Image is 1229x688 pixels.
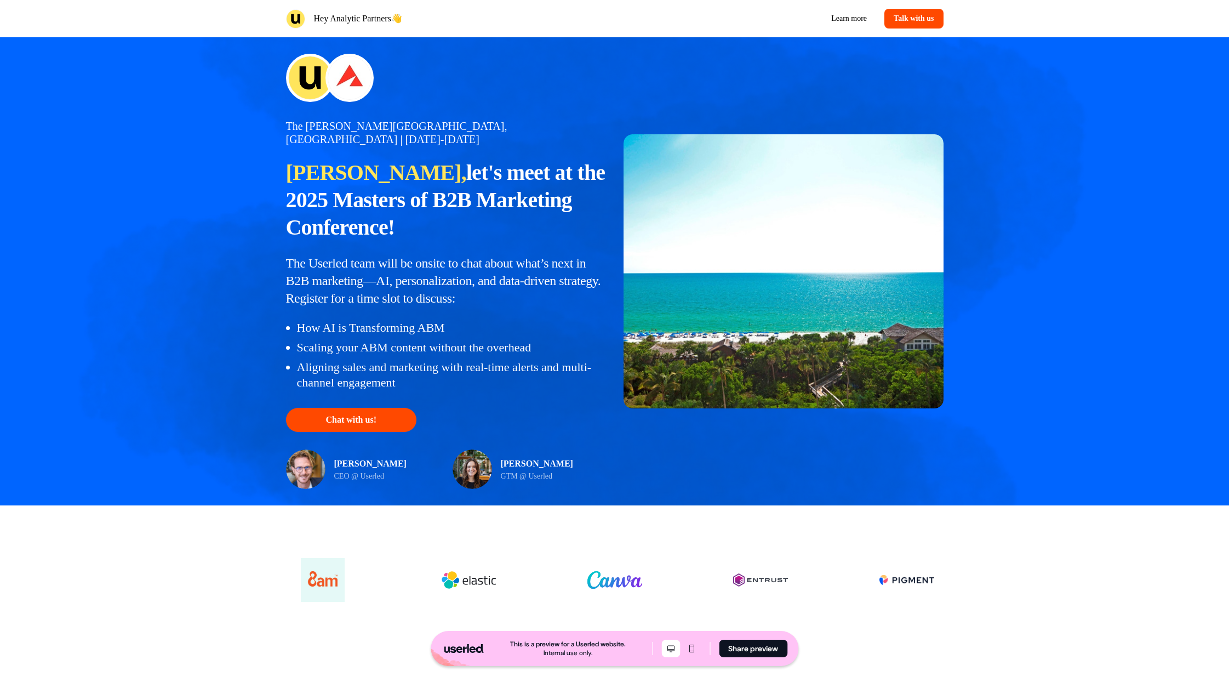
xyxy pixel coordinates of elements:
[297,320,606,336] p: How AI is Transforming ABM
[661,640,680,657] button: Desktop mode
[286,159,606,241] p: let's meet at the 2025 Masters of B2B Marketing Conference!
[822,9,876,29] button: Learn more
[884,9,943,29] button: Talk with us
[286,160,466,185] span: [PERSON_NAME],
[286,254,606,307] p: The Userled team will be onsite to chat about what’s next in B2B marketing—AI, personalization, a...
[544,649,592,657] div: Internal use only.
[286,408,416,432] button: Chat with us!
[501,470,573,482] p: GTM @ Userled
[510,640,626,649] div: This is a preview for a Userled website.
[334,457,407,470] p: [PERSON_NAME]
[682,640,701,657] button: Mobile mode
[297,360,606,390] p: Aligning sales and marketing with real-time alerts and multi-channel engagement
[286,120,606,146] p: The [PERSON_NAME][GEOGRAPHIC_DATA], [GEOGRAPHIC_DATA] | [DATE]-[DATE]
[719,640,787,657] button: Share preview
[297,340,606,355] p: Scaling your ABM content without the overhead
[314,12,402,25] p: Hey Analytic Partners👋
[334,470,407,482] p: CEO @ Userled
[501,457,573,470] p: [PERSON_NAME]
